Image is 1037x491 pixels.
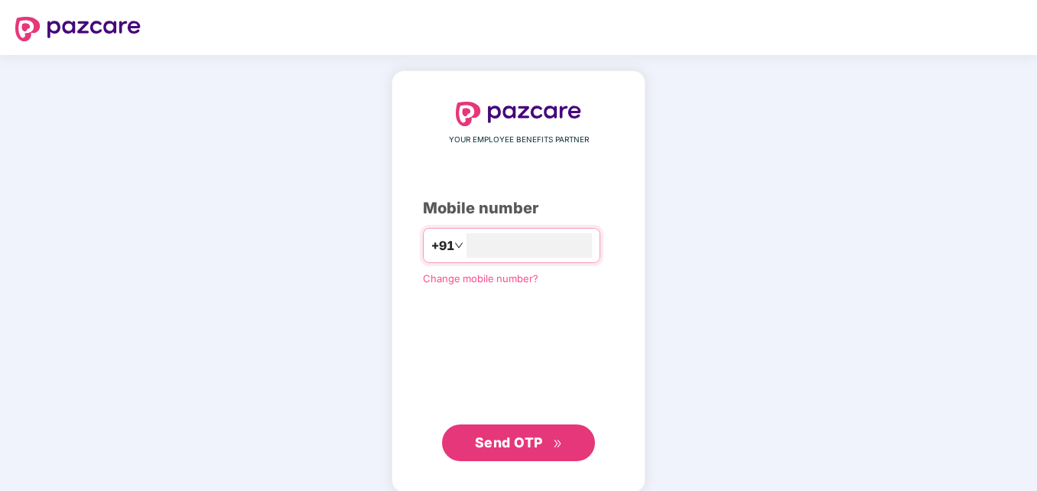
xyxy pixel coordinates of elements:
[442,424,595,461] button: Send OTPdouble-right
[449,134,589,146] span: YOUR EMPLOYEE BENEFITS PARTNER
[423,272,538,285] a: Change mobile number?
[456,102,581,126] img: logo
[423,197,614,220] div: Mobile number
[475,434,543,450] span: Send OTP
[553,439,563,449] span: double-right
[15,17,141,41] img: logo
[454,241,463,250] span: down
[431,236,454,255] span: +91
